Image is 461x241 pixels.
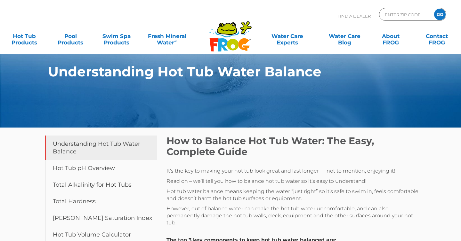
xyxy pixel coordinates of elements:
[373,30,408,43] a: AboutFROG
[384,10,427,19] input: Zip Code Form
[166,178,423,185] p: Read on – we’ll tell you how to balance hot tub water so it’s easy to understand!
[258,30,316,43] a: Water CareExperts
[327,30,362,43] a: Water CareBlog
[145,30,190,43] a: Fresh MineralWater∞
[166,167,423,175] p: It’s the key to making your hot tub look great and last longer — not to mention, enjoying it!
[45,193,157,210] a: Total Hardness
[45,160,157,176] a: Hot Tub pH Overview
[166,188,423,202] p: Hot tub water balance means keeping the water “just right” so it’s safe to swim in, feels comfort...
[45,136,157,160] a: Understanding Hot Tub Water Balance
[166,136,423,157] h1: How to Balance Hot Tub Water: The Easy, Complete Guide
[337,8,371,24] p: Find A Dealer
[206,13,255,52] img: Frog Products Logo
[166,205,423,226] p: However, out of balance water can make the hot tub water uncomfortable, and can also permanently ...
[53,30,88,43] a: PoolProducts
[6,30,42,43] a: Hot TubProducts
[45,176,157,193] a: Total Alkalinity for Hot Tubs
[174,39,177,43] sup: ∞
[45,210,157,226] a: [PERSON_NAME] Saturation Index
[48,64,384,79] h1: Understanding Hot Tub Water Balance
[99,30,134,43] a: Swim SpaProducts
[419,30,455,43] a: ContactFROG
[434,9,446,20] input: GO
